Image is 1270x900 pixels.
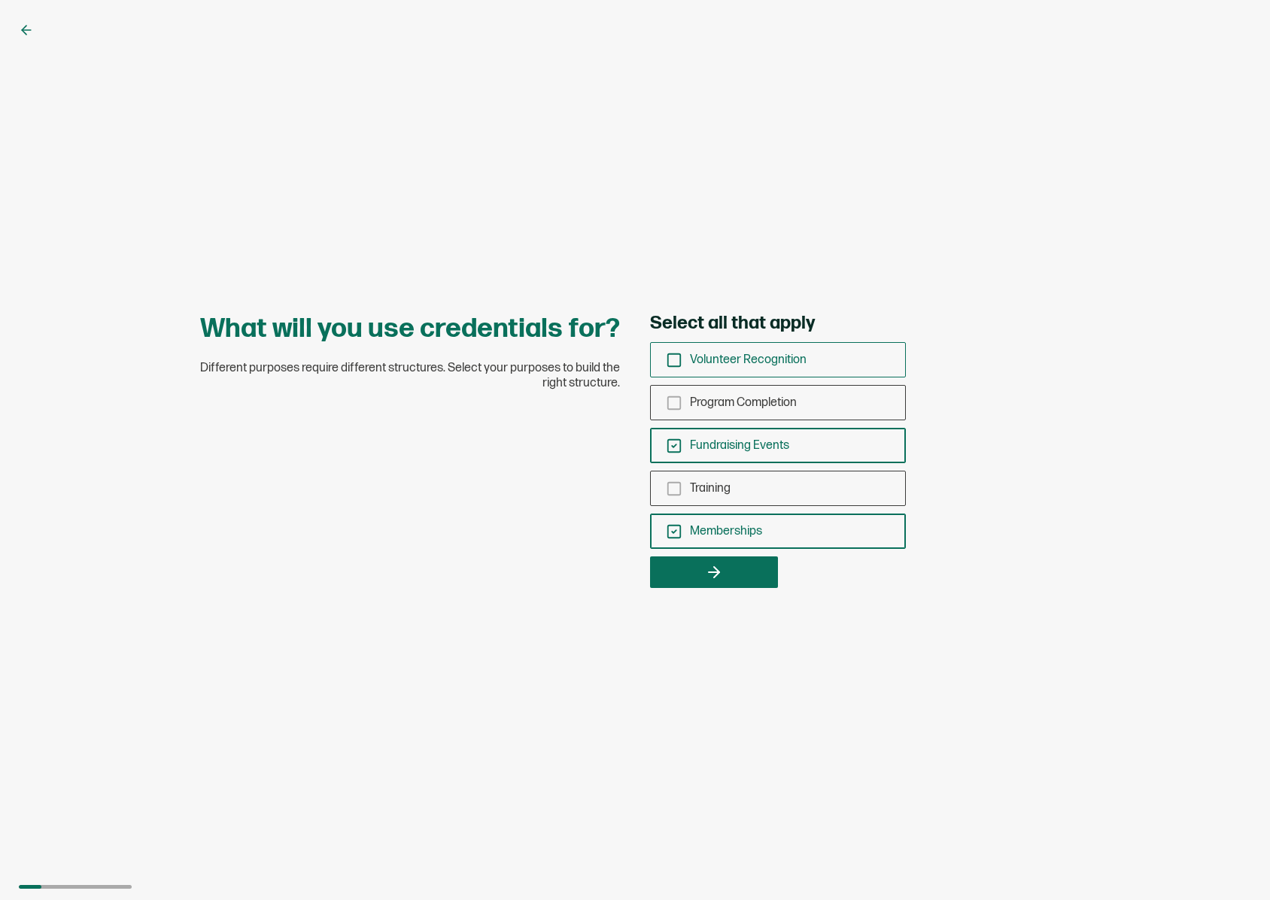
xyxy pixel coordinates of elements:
[200,312,620,346] h1: What will you use credentials for?
[690,395,797,410] span: Program Completion
[690,438,789,453] span: Fundraising Events
[199,361,620,391] span: Different purposes require different structures. Select your purposes to build the right structure.
[690,353,807,367] span: Volunteer Recognition
[650,342,906,549] div: checkbox-group
[1195,828,1270,900] iframe: Chat Widget
[690,524,762,538] span: Memberships
[690,481,731,495] span: Training
[650,312,815,335] span: Select all that apply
